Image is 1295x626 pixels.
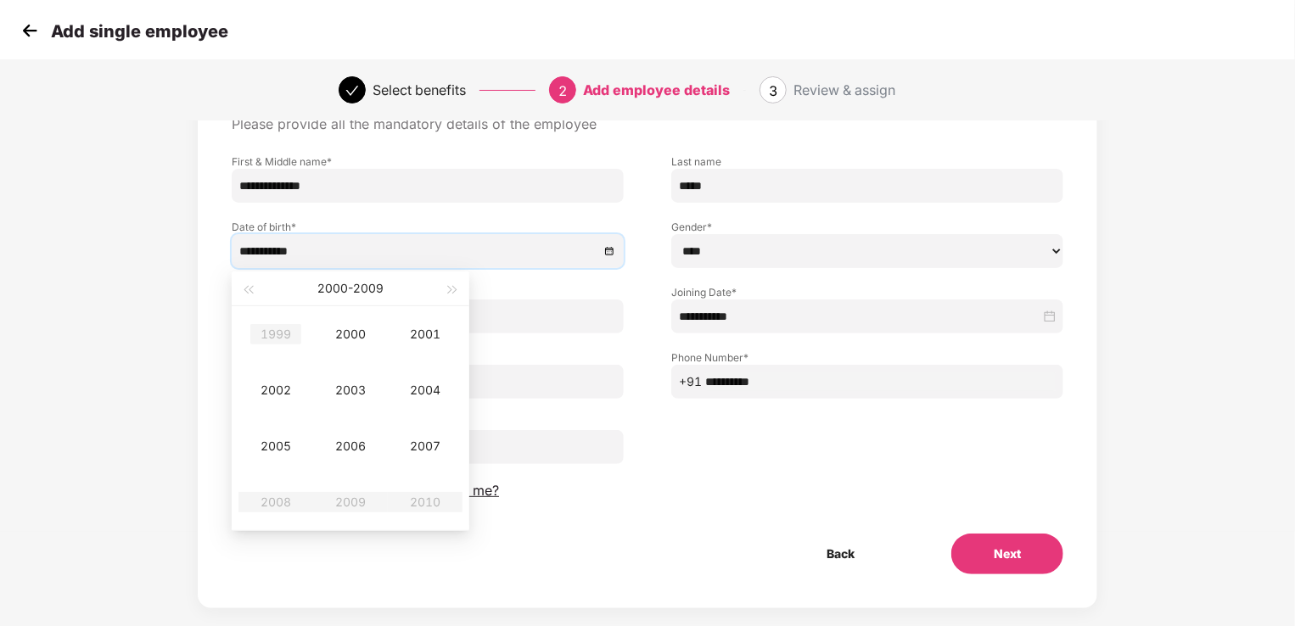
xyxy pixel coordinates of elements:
div: 1999 [250,324,301,344]
span: 3 [769,82,777,99]
span: +91 [679,372,702,391]
div: Add employee details [583,76,730,103]
label: Date of birth [232,220,624,234]
div: 2000 [325,324,376,344]
label: Phone Number [671,350,1063,365]
td: 2002 [238,362,313,418]
label: First & Middle name [232,154,624,169]
button: Next [951,534,1063,574]
span: check [345,84,359,98]
p: Please provide all the mandatory details of the employee [232,115,1063,133]
div: 2005 [250,436,301,456]
div: 2006 [325,436,376,456]
td: 2003 [313,362,388,418]
td: 2007 [388,418,462,474]
div: Review & assign [793,76,895,103]
td: 1999 [238,306,313,362]
td: 2004 [388,362,462,418]
button: Back [784,534,897,574]
div: 2001 [400,324,451,344]
label: Joining Date [671,285,1063,299]
td: 2006 [313,418,388,474]
p: Add single employee [51,21,228,42]
img: svg+xml;base64,PHN2ZyB4bWxucz0iaHR0cDovL3d3dy53My5vcmcvMjAwMC9zdmciIHdpZHRoPSIzMCIgaGVpZ2h0PSIzMC... [17,18,42,43]
span: 2 [558,82,567,99]
div: 2002 [250,380,301,400]
td: 2000 [313,306,388,362]
div: 2007 [400,436,451,456]
td: 2001 [388,306,462,362]
div: 2003 [325,380,376,400]
div: 2004 [400,380,451,400]
div: Select benefits [373,76,466,103]
td: 2005 [238,418,313,474]
button: 2000-2009 [317,271,384,305]
label: Last name [671,154,1063,169]
label: Gender [671,220,1063,234]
